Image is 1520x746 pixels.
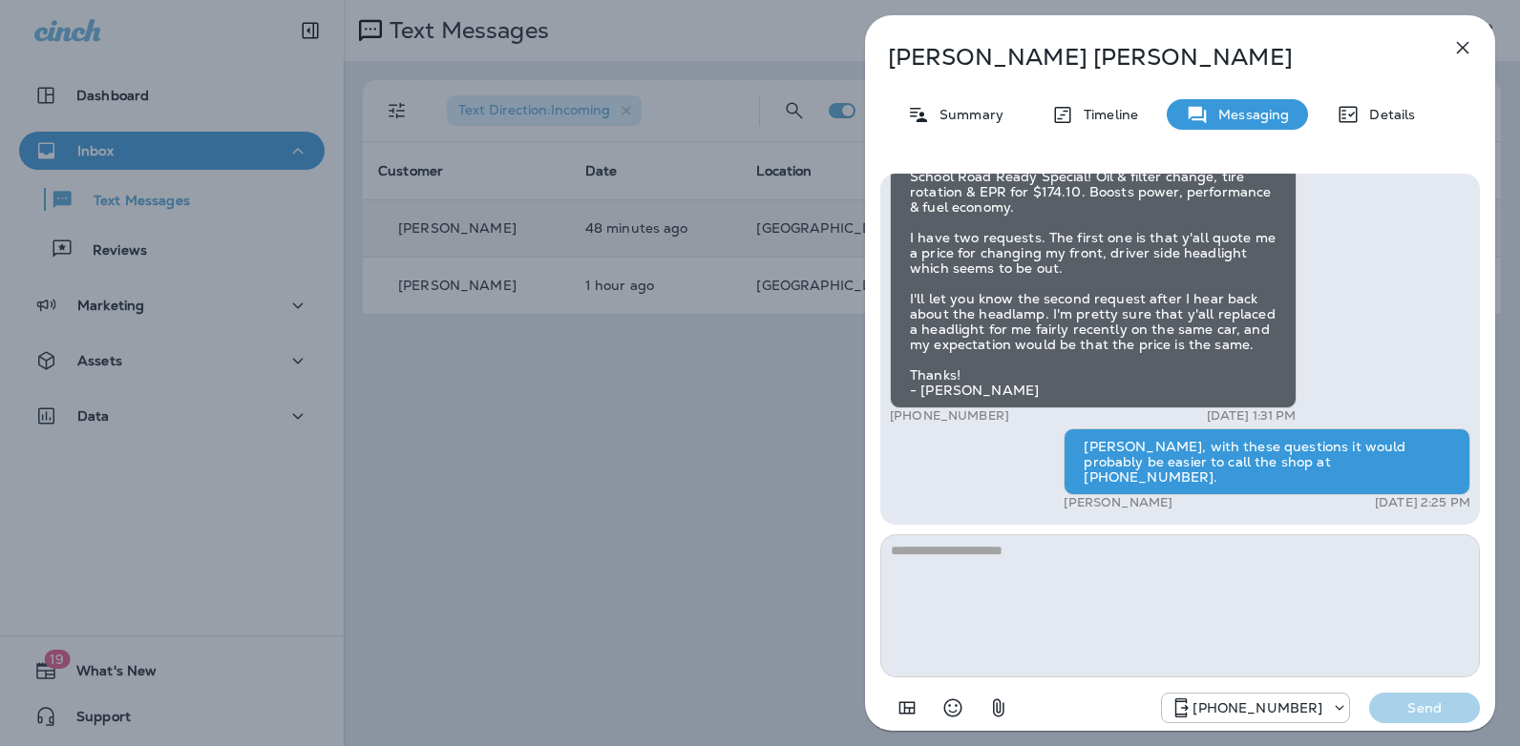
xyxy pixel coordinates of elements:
p: Details [1360,107,1415,122]
p: [PHONE_NUMBER] [890,408,1009,424]
div: Hi [PERSON_NAME]. This is the deal I would like to get (copied and pasted from one of y'all's tex... [890,82,1297,408]
button: Select an emoji [934,689,972,727]
div: +1 (984) 409-9300 [1162,696,1349,719]
p: Timeline [1074,107,1138,122]
div: [PERSON_NAME], with these questions it would probably be easier to call the shop at [PHONE_NUMBER]. [1064,428,1470,495]
p: [DATE] 2:25 PM [1375,495,1470,510]
p: [DATE] 1:31 PM [1207,408,1297,424]
p: Messaging [1209,107,1289,122]
p: [PERSON_NAME] [1064,495,1172,510]
p: [PHONE_NUMBER] [1193,700,1322,715]
button: Add in a premade template [888,689,926,727]
p: Summary [930,107,1003,122]
p: [PERSON_NAME] [PERSON_NAME] [888,44,1409,71]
